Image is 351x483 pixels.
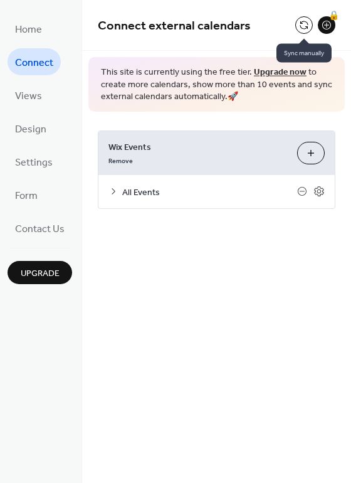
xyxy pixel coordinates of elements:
[8,261,72,284] button: Upgrade
[15,53,53,73] span: Connect
[8,15,50,42] a: Home
[8,48,61,75] a: Connect
[21,267,60,280] span: Upgrade
[108,141,287,154] span: Wix Events
[8,115,54,142] a: Design
[15,186,38,206] span: Form
[8,148,60,175] a: Settings
[8,82,50,109] a: Views
[15,120,46,139] span: Design
[98,14,251,38] span: Connect external calendars
[254,64,306,81] a: Upgrade now
[122,186,297,199] span: All Events
[8,215,72,242] a: Contact Us
[15,20,42,40] span: Home
[108,156,133,165] span: Remove
[15,220,65,239] span: Contact Us
[276,44,332,63] span: Sync manually
[15,87,42,106] span: Views
[15,153,53,172] span: Settings
[101,66,332,103] span: This site is currently using the free tier. to create more calendars, show more than 10 events an...
[8,181,45,208] a: Form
